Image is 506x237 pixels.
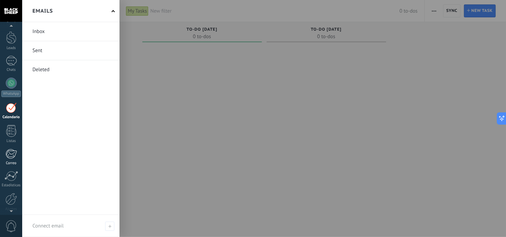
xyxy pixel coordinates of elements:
div: Listas [1,139,21,143]
li: Inbox [22,22,120,41]
li: Sent [22,41,120,60]
div: Correo [1,161,21,165]
span: Connect email [32,223,64,229]
div: Chats [1,68,21,72]
div: WhatsApp [1,91,21,97]
div: Leads [1,46,21,50]
div: Calendario [1,115,21,120]
li: Deleted [22,60,120,79]
h2: Emails [32,0,53,22]
div: Estadísticas [1,183,21,188]
span: Connect email [105,222,114,231]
